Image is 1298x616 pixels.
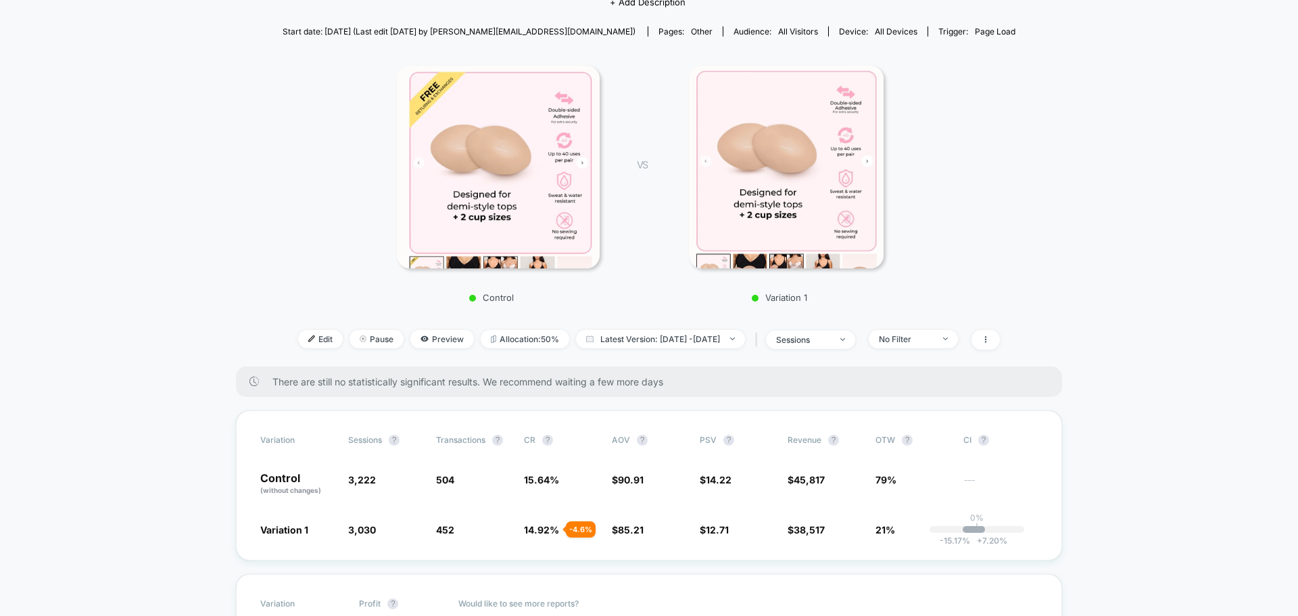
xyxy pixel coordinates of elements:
[389,435,400,446] button: ?
[970,513,984,523] p: 0%
[272,376,1035,387] span: There are still no statistically significant results. We recommend waiting a few more days
[975,26,1015,37] span: Page Load
[387,598,398,609] button: ?
[734,26,818,37] div: Audience:
[260,598,335,609] span: Variation
[576,330,745,348] span: Latest Version: [DATE] - [DATE]
[308,335,315,342] img: edit
[940,536,970,546] span: -15.17 %
[788,435,821,445] span: Revenue
[658,26,713,37] div: Pages:
[283,26,635,37] span: Start date: [DATE] (Last edit [DATE] by [PERSON_NAME][EMAIL_ADDRESS][DOMAIN_NAME])
[618,524,644,536] span: 85.21
[298,330,343,348] span: Edit
[977,536,982,546] span: +
[879,334,933,344] div: No Filter
[260,435,335,446] span: Variation
[397,66,599,268] img: Control main
[700,474,731,485] span: $
[524,474,559,485] span: 15.64 %
[637,435,648,446] button: ?
[875,524,895,536] span: 21%
[586,335,594,342] img: calendar
[730,337,735,340] img: end
[691,26,713,37] span: other
[943,337,948,340] img: end
[350,330,404,348] span: Pause
[978,435,989,446] button: ?
[752,330,766,350] span: |
[260,486,321,494] span: (without changes)
[963,435,1038,446] span: CI
[794,474,825,485] span: 45,817
[938,26,1015,37] div: Trigger:
[566,521,596,538] div: - 4.6 %
[661,292,898,303] p: Variation 1
[689,66,884,268] img: Variation 1 main
[970,536,1007,546] span: 7.20 %
[360,335,366,342] img: end
[637,159,648,170] span: VS
[436,435,485,445] span: Transactions
[348,435,382,445] span: Sessions
[524,435,535,445] span: CR
[458,598,1038,609] p: Would like to see more reports?
[612,524,644,536] span: $
[723,435,734,446] button: ?
[491,335,496,343] img: rebalance
[436,524,454,536] span: 452
[492,435,503,446] button: ?
[706,524,729,536] span: 12.71
[706,474,731,485] span: 14.22
[875,474,896,485] span: 79%
[436,474,454,485] span: 504
[840,338,845,341] img: end
[794,524,825,536] span: 38,517
[618,474,644,485] span: 90.91
[788,524,825,536] span: $
[524,524,559,536] span: 14.92 %
[410,330,474,348] span: Preview
[700,435,717,445] span: PSV
[612,435,630,445] span: AOV
[875,26,917,37] span: all devices
[348,524,376,536] span: 3,030
[902,435,913,446] button: ?
[612,474,644,485] span: $
[260,473,335,496] p: Control
[828,26,928,37] span: Device:
[828,435,839,446] button: ?
[976,523,978,533] p: |
[778,26,818,37] span: All Visitors
[481,330,569,348] span: Allocation: 50%
[700,524,729,536] span: $
[373,292,610,303] p: Control
[963,476,1038,496] span: ---
[776,335,830,345] div: sessions
[359,598,381,609] span: Profit
[348,474,376,485] span: 3,222
[542,435,553,446] button: ?
[875,435,950,446] span: OTW
[788,474,825,485] span: $
[260,524,308,536] span: Variation 1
